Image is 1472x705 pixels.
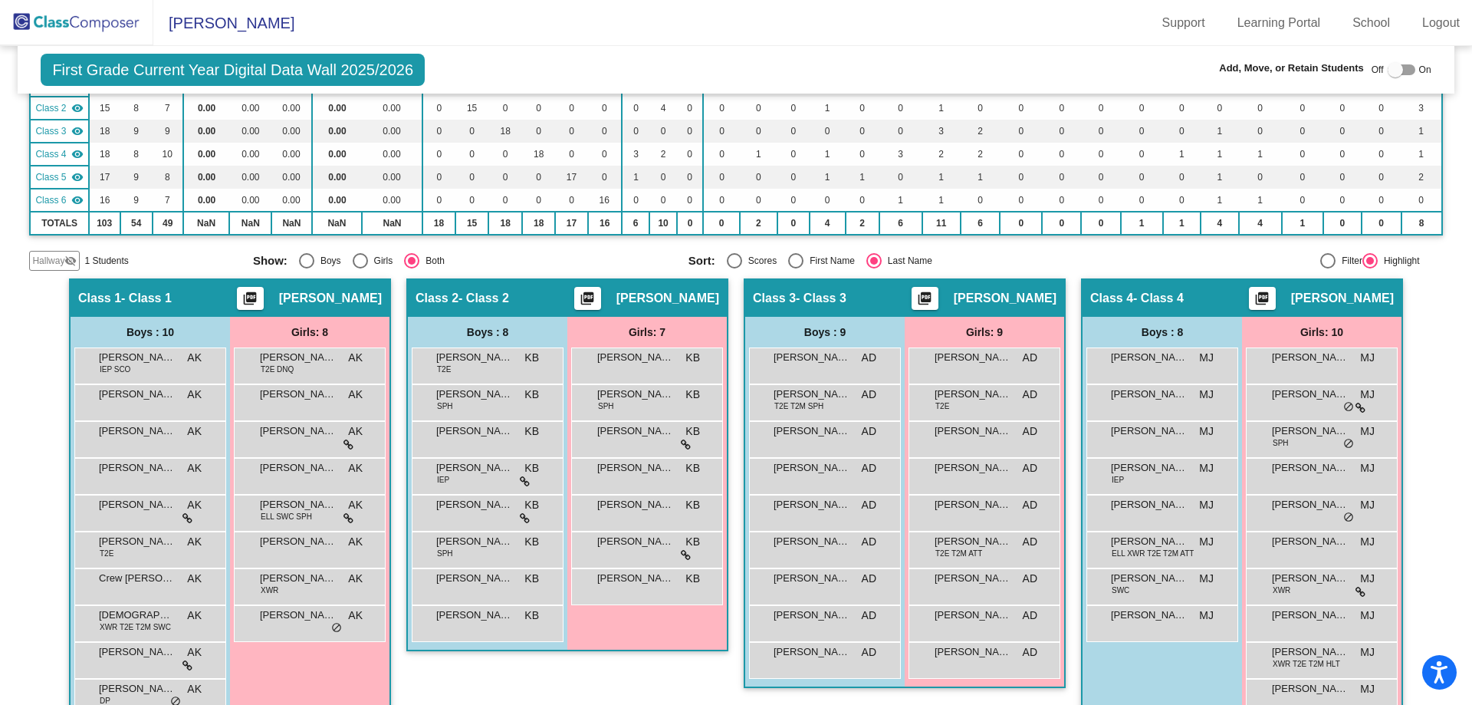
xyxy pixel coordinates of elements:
[961,212,1001,235] td: 6
[1000,212,1042,235] td: 0
[362,189,422,212] td: 0.00
[1163,166,1201,189] td: 0
[183,97,230,120] td: 0.00
[1000,166,1042,189] td: 0
[649,97,677,120] td: 4
[882,254,932,268] div: Last Name
[229,166,271,189] td: 0.00
[183,120,230,143] td: 0.00
[810,166,846,189] td: 1
[578,291,596,312] mat-icon: picture_as_pdf
[422,143,455,166] td: 0
[183,166,230,189] td: 0.00
[1282,212,1323,235] td: 1
[1042,120,1081,143] td: 0
[1163,189,1201,212] td: 0
[1401,97,1442,120] td: 3
[241,291,259,312] mat-icon: picture_as_pdf
[362,166,422,189] td: 0.00
[1000,120,1042,143] td: 0
[803,254,855,268] div: First Name
[419,254,445,268] div: Both
[30,166,88,189] td: Lea Ditmars - Class 5
[41,54,425,86] span: First Grade Current Year Digital Data Wall 2025/2026
[777,143,810,166] td: 0
[230,317,389,348] div: Girls: 8
[740,166,777,189] td: 0
[1323,212,1362,235] td: 0
[271,97,311,120] td: 0.00
[879,212,922,235] td: 6
[522,212,555,235] td: 18
[436,350,513,365] span: [PERSON_NAME]
[846,189,879,212] td: 0
[1081,212,1120,235] td: 0
[1042,166,1081,189] td: 0
[30,97,88,120] td: Katie Blahnik - Class 2
[555,166,587,189] td: 17
[271,212,311,235] td: NaN
[1401,143,1442,166] td: 1
[649,212,677,235] td: 10
[922,120,961,143] td: 3
[153,11,294,35] span: [PERSON_NAME]
[649,120,677,143] td: 0
[455,120,488,143] td: 0
[555,120,587,143] td: 0
[1000,189,1042,212] td: 0
[1272,350,1349,365] span: [PERSON_NAME]
[1362,143,1401,166] td: 0
[588,97,622,120] td: 0
[588,166,622,189] td: 0
[622,212,650,235] td: 6
[879,166,922,189] td: 0
[1253,291,1271,312] mat-icon: picture_as_pdf
[742,254,777,268] div: Scores
[1081,189,1120,212] td: 0
[745,317,905,348] div: Boys : 9
[588,212,622,235] td: 16
[279,291,382,306] span: [PERSON_NAME]
[312,120,363,143] td: 0.00
[703,212,740,235] td: 0
[879,120,922,143] td: 0
[1090,291,1133,306] span: Class 4
[78,291,121,306] span: Class 1
[622,143,650,166] td: 3
[1401,166,1442,189] td: 2
[71,317,230,348] div: Boys : 10
[922,97,961,120] td: 1
[522,166,555,189] td: 0
[1163,97,1201,120] td: 0
[677,212,703,235] td: 0
[121,291,172,306] span: - Class 1
[30,189,88,212] td: Elisabeth Hampl - Class 6
[422,120,455,143] td: 0
[810,189,846,212] td: 0
[1282,189,1323,212] td: 0
[597,350,674,365] span: [PERSON_NAME] [PERSON_NAME]
[1401,189,1442,212] td: 0
[488,143,522,166] td: 0
[622,97,650,120] td: 0
[153,166,183,189] td: 8
[312,97,363,120] td: 0.00
[622,120,650,143] td: 0
[30,120,88,143] td: Ashley Dice - Class 3
[1282,166,1323,189] td: 0
[89,212,120,235] td: 103
[1401,212,1442,235] td: 8
[408,317,567,348] div: Boys : 8
[1121,166,1163,189] td: 0
[740,120,777,143] td: 0
[1239,143,1282,166] td: 1
[312,166,363,189] td: 0.00
[1150,11,1217,35] a: Support
[183,212,230,235] td: NaN
[922,143,961,166] td: 2
[622,189,650,212] td: 0
[1163,143,1201,166] td: 1
[522,143,555,166] td: 18
[488,120,522,143] td: 18
[810,212,846,235] td: 4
